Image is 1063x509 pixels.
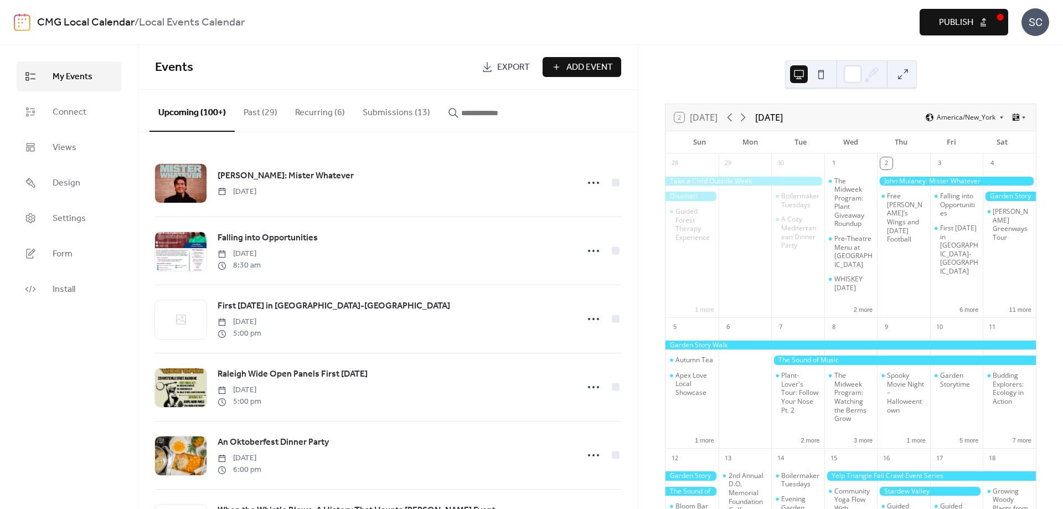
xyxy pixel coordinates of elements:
button: Recurring (6) [286,90,354,131]
span: 5:00 pm [218,328,261,340]
div: Garden Story Walk [983,192,1036,201]
div: WHISKEY [DATE] [834,275,873,292]
div: Cary Greenways Tour [983,207,1036,241]
button: Add Event [543,57,621,77]
div: Budding Explorers: Ecology in Action [993,371,1031,405]
span: Events [155,55,193,80]
span: Connect [53,106,86,119]
div: Sat [977,131,1027,153]
div: Free [PERSON_NAME]’s Wings and [DATE] Football [887,192,926,244]
span: My Events [53,70,92,84]
div: 1 [828,157,840,169]
div: Pre-Theatre Menu at [GEOGRAPHIC_DATA] [834,234,873,269]
div: 7 [775,321,787,333]
a: Install [17,274,121,304]
div: Boilermaker Tuesdays [771,192,824,209]
div: Guided Forest Therapy Experience [665,207,719,241]
div: Plant-Lover's Tour: Follow Your Nose Pt. 2 [781,371,820,414]
div: 4 [986,157,998,169]
div: First Friday in Downtown Fuquay-Varina [930,224,983,276]
button: Publish [920,9,1008,35]
div: Garden Story Walk [665,471,719,481]
div: Spooky Movie Night – Halloweentown [877,371,930,414]
span: Raleigh Wide Open Panels First [DATE] [218,368,368,381]
a: An Oktoberfest Dinner Party [218,435,329,450]
div: 11 [986,321,998,333]
span: 6:00 pm [218,464,261,476]
span: Export [497,61,530,74]
div: The Sound of Music [665,487,719,496]
span: Install [53,283,75,296]
div: 5 [669,321,681,333]
span: Design [53,177,80,190]
span: [DATE] [218,186,256,198]
a: Form [17,239,121,269]
a: Falling into Opportunities [218,231,318,245]
div: Budding Explorers: Ecology in Action [983,371,1036,405]
div: Garden Story Walk [665,341,1036,350]
div: Apex Love Local Showcase [665,371,719,397]
a: Settings [17,203,121,233]
div: SC [1021,8,1049,36]
div: Falling into Opportunities [930,192,983,218]
div: John Mulaney: Mister Whatever [877,177,1036,186]
button: Upcoming (100+) [149,90,235,132]
button: 2 more [796,435,824,444]
div: WHISKEY WEDNESDAY [824,275,878,292]
div: Stardew Valley [877,487,983,496]
button: 5 more [955,435,983,444]
button: 11 more [1005,304,1036,313]
span: [PERSON_NAME]: Mister Whatever [218,169,354,183]
button: Submissions (13) [354,90,439,131]
div: Tue [775,131,825,153]
div: [PERSON_NAME] Greenways Tour [993,207,1031,241]
div: The Midweek Program: Plant Giveaway Roundup [824,177,878,229]
span: 8:30 am [218,260,261,271]
span: 5:00 pm [218,396,261,408]
button: 1 more [690,435,718,444]
div: 13 [722,452,734,464]
div: Yelp Triangle Fall Crawl Event Series [824,471,1036,481]
div: 28 [669,157,681,169]
span: Form [53,248,73,261]
a: Views [17,132,121,162]
span: [DATE] [218,453,261,464]
div: Mon [725,131,775,153]
span: [DATE] [218,248,261,260]
a: CMG Local Calendar [37,12,135,33]
div: Autumn Tea [675,356,713,364]
span: Publish [939,16,973,29]
div: Boilermaker Tuesdays [771,471,824,489]
div: 8 [828,321,840,333]
div: A Cozy Mediterranean Dinner Party [771,215,824,249]
div: Garden Storytime [930,371,983,388]
div: Spooky Movie Night – Halloweentown [887,371,926,414]
div: Garden Storytime [940,371,979,388]
div: 14 [775,452,787,464]
div: Wed [825,131,876,153]
div: Pre-Theatre Menu at Alley Twenty Six [824,234,878,269]
div: 2 [880,157,892,169]
div: [DATE] [755,111,783,124]
div: The Sound of Music [771,356,1036,365]
div: 18 [986,452,998,464]
b: Local Events Calendar [139,12,245,33]
div: First [DATE] in [GEOGRAPHIC_DATA]-[GEOGRAPHIC_DATA] [940,224,979,276]
span: Views [53,141,76,155]
div: 15 [828,452,840,464]
span: [DATE] [218,316,261,328]
button: 3 more [849,435,877,444]
span: [DATE] [218,384,261,396]
div: Apex Love Local Showcase [675,371,714,397]
button: 1 more [902,435,930,444]
span: First [DATE] in [GEOGRAPHIC_DATA]-[GEOGRAPHIC_DATA] [218,300,450,313]
div: Fri [926,131,977,153]
span: An Oktoberfest Dinner Party [218,436,329,449]
div: 16 [880,452,892,464]
span: Settings [53,212,86,225]
div: The Midweek Program: Plant Giveaway Roundup [834,177,873,229]
div: 3 [933,157,946,169]
button: 1 more [690,304,718,313]
span: America/New_York [937,114,995,121]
